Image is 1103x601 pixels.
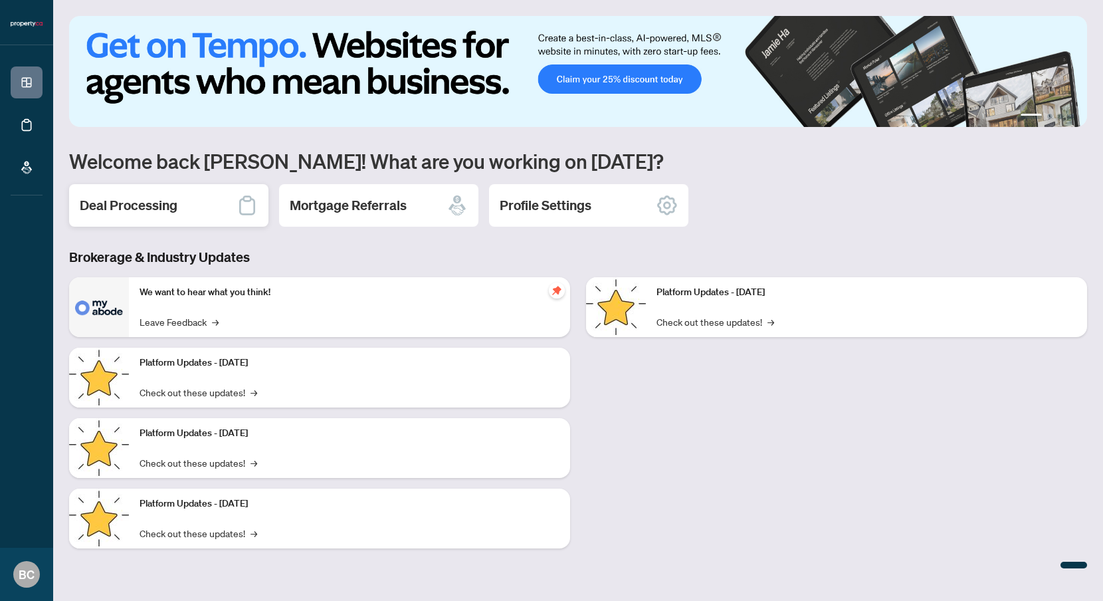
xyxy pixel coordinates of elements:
span: → [251,455,257,470]
button: 2 [1047,114,1053,119]
h2: Profile Settings [500,196,591,215]
a: Check out these updates!→ [656,314,774,329]
img: Platform Updates - September 16, 2025 [69,348,129,408]
button: Open asap [1050,554,1090,594]
span: → [251,526,257,541]
p: We want to hear what you think! [140,285,559,300]
span: → [212,314,219,329]
img: Platform Updates - July 21, 2025 [69,418,129,478]
a: Check out these updates!→ [140,526,257,541]
img: logo [11,20,43,28]
span: pushpin [549,283,565,299]
span: → [767,314,774,329]
span: BC [19,565,35,584]
img: Platform Updates - June 23, 2025 [586,277,646,337]
button: 3 [1058,114,1063,119]
a: Leave Feedback→ [140,314,219,329]
h1: Welcome back [PERSON_NAME]! What are you working on [DATE]? [69,148,1087,174]
a: Check out these updates!→ [140,455,257,470]
img: Platform Updates - July 8, 2025 [69,489,129,548]
h3: Brokerage & Industry Updates [69,248,1087,267]
button: 1 [1021,114,1042,119]
a: Check out these updates!→ [140,385,257,400]
button: 4 [1068,114,1074,119]
img: We want to hear what you think! [69,277,129,337]
span: → [251,385,257,400]
p: Platform Updates - [DATE] [140,426,559,441]
p: Platform Updates - [DATE] [656,285,1076,300]
p: Platform Updates - [DATE] [140,497,559,511]
img: Slide 0 [69,16,1087,127]
h2: Deal Processing [80,196,177,215]
p: Platform Updates - [DATE] [140,356,559,370]
h2: Mortgage Referrals [290,196,407,215]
